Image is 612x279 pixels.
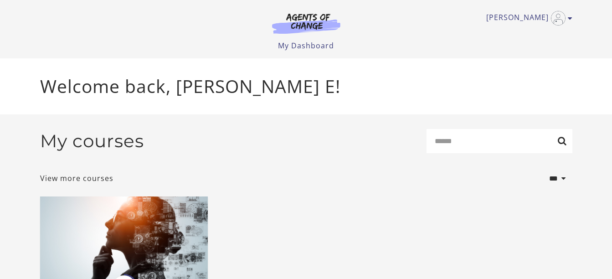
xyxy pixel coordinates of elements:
[262,13,350,34] img: Agents of Change Logo
[278,41,334,51] a: My Dashboard
[486,11,568,26] a: Toggle menu
[40,130,144,152] h2: My courses
[40,73,572,100] p: Welcome back, [PERSON_NAME] E!
[40,173,113,184] a: View more courses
